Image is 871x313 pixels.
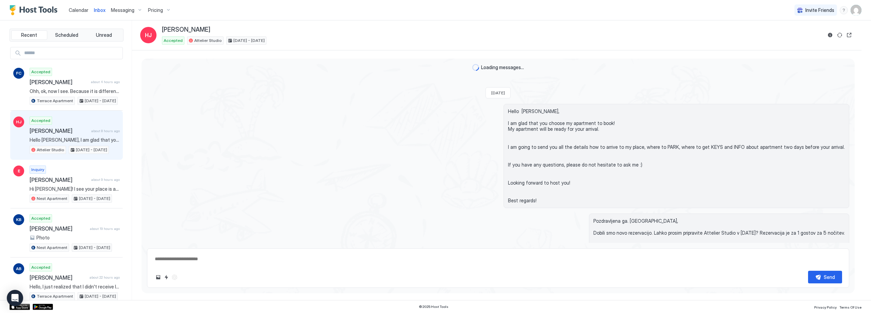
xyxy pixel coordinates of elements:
[836,31,844,39] button: Sync reservation
[164,37,183,44] span: Accepted
[30,176,88,183] span: [PERSON_NAME]
[69,6,88,14] a: Calendar
[96,32,112,38] span: Unread
[851,5,861,16] div: User profile
[49,30,85,40] button: Scheduled
[37,293,73,299] span: Terrace Apartment
[36,235,50,241] span: Photo
[11,30,47,40] button: Recent
[593,218,845,248] span: Pozdravljena ga. [GEOGRAPHIC_DATA], Dobili smo novo rezervacijo. Lahko prosim pripravite Attelier...
[30,79,88,85] span: [PERSON_NAME]
[16,217,21,223] span: KB
[86,30,122,40] button: Unread
[10,304,30,310] a: App Store
[808,271,842,283] button: Send
[31,215,50,221] span: Accepted
[94,6,105,14] a: Inbox
[30,274,87,281] span: [PERSON_NAME]
[30,186,120,192] span: Hi [PERSON_NAME]! I see your place is able to accommodate 4 adults, can you please confirm that t...
[76,147,107,153] span: [DATE] - [DATE]
[85,293,116,299] span: [DATE] - [DATE]
[33,304,53,310] a: Google Play Store
[845,31,853,39] button: Open reservation
[16,119,21,125] span: HJ
[30,137,120,143] span: Hello [PERSON_NAME], I am glad that you choose my apartment to book! My apartment will be ready f...
[31,264,50,270] span: Accepted
[7,290,23,306] div: Open Intercom Messenger
[10,5,61,15] a: Host Tools Logo
[16,266,21,272] span: AB
[805,7,834,13] span: Invite Friends
[31,69,50,75] span: Accepted
[481,64,524,71] span: Loading messages...
[37,147,64,153] span: Attelier Studio
[30,284,120,290] span: Hello, I just realized that I didn't receive IDs from you for your stay. Please I kindly ask you ...
[31,167,44,173] span: Inquiry
[31,118,50,124] span: Accepted
[91,80,120,84] span: about 4 hours ago
[148,7,163,13] span: Pricing
[79,245,110,251] span: [DATE] - [DATE]
[491,90,505,95] span: [DATE]
[839,303,861,310] a: Terms Of Use
[79,195,110,202] span: [DATE] - [DATE]
[37,98,73,104] span: Terrace Apartment
[30,88,120,94] span: Ohh, ok, now I see. Because it is different name I messed up. Ok, thank you for clearing that up!...
[94,7,105,13] span: Inbox
[194,37,222,44] span: Attelier Studio
[10,29,124,42] div: tab-group
[30,127,88,134] span: [PERSON_NAME]
[37,195,67,202] span: Nest Apartment
[55,32,78,38] span: Scheduled
[91,177,120,182] span: about 9 hours ago
[91,129,120,133] span: about 8 hours ago
[824,273,835,281] div: Send
[69,7,88,13] span: Calendar
[508,108,845,204] span: Hello [PERSON_NAME], I am glad that you choose my apartment to book! My apartment will be ready f...
[111,7,134,13] span: Messaging
[814,305,837,309] span: Privacy Policy
[18,168,20,174] span: E
[826,31,834,39] button: Reservation information
[30,225,87,232] span: [PERSON_NAME]
[162,273,170,281] button: Quick reply
[233,37,265,44] span: [DATE] - [DATE]
[21,32,37,38] span: Recent
[85,98,116,104] span: [DATE] - [DATE]
[839,305,861,309] span: Terms Of Use
[154,273,162,281] button: Upload image
[89,275,120,280] span: about 22 hours ago
[21,47,122,59] input: Input Field
[37,245,67,251] span: Nest Apartment
[16,70,21,76] span: FC
[814,303,837,310] a: Privacy Policy
[162,26,210,34] span: [PERSON_NAME]
[145,31,152,39] span: HJ
[472,64,479,71] div: loading
[90,226,120,231] span: about 19 hours ago
[419,304,448,309] span: © 2025 Host Tools
[840,6,848,14] div: menu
